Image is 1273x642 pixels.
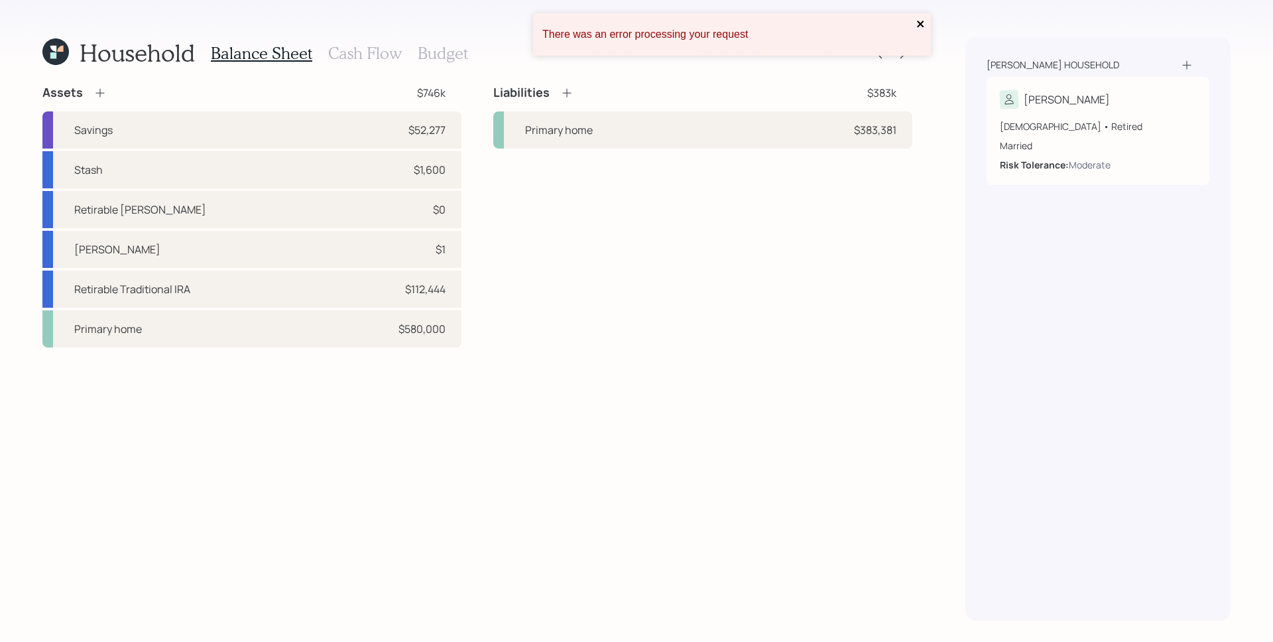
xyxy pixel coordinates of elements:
div: Primary home [525,122,593,138]
div: [PERSON_NAME] [1024,92,1110,107]
button: close [916,19,926,31]
h3: Balance Sheet [211,44,312,63]
div: $112,444 [405,281,446,297]
h4: Liabilities [493,86,550,100]
div: Retirable Traditional IRA [74,281,190,297]
div: $383,381 [854,122,896,138]
div: $1 [436,241,446,257]
div: There was an error processing your request [542,29,912,40]
div: $1,600 [414,162,446,178]
div: $52,277 [408,122,446,138]
h1: Household [80,38,195,67]
div: $746k [417,85,446,101]
div: Retirable [PERSON_NAME] [74,202,206,218]
div: Stash [74,162,103,178]
h3: Budget [418,44,468,63]
div: $383k [867,85,896,101]
div: [PERSON_NAME] household [987,58,1119,72]
div: Married [1000,139,1196,153]
h4: Assets [42,86,83,100]
b: Risk Tolerance: [1000,159,1069,171]
div: Primary home [74,321,142,337]
div: Moderate [1069,158,1111,172]
div: $0 [433,202,446,218]
div: [PERSON_NAME] [74,241,160,257]
h3: Cash Flow [328,44,402,63]
div: [DEMOGRAPHIC_DATA] • Retired [1000,119,1196,133]
div: Savings [74,122,113,138]
div: $580,000 [398,321,446,337]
